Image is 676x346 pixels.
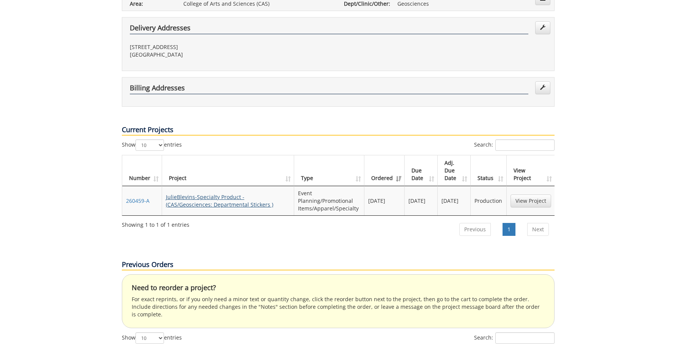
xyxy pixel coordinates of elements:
[535,81,550,94] a: Edit Addresses
[122,155,162,186] th: Number: activate to sort column ascending
[471,186,506,215] td: Production
[126,197,150,204] a: 260459-A
[132,295,545,318] p: For exact reprints, or if you only need a minor text or quantity change, click the reorder button...
[474,139,555,151] label: Search:
[294,155,364,186] th: Type: activate to sort column ascending
[162,155,294,186] th: Project: activate to sort column ascending
[459,223,491,236] a: Previous
[132,284,545,292] h4: Need to reorder a project?
[130,43,332,51] p: [STREET_ADDRESS]
[527,223,549,236] a: Next
[364,186,405,215] td: [DATE]
[136,139,164,151] select: Showentries
[471,155,506,186] th: Status: activate to sort column ascending
[511,194,551,207] a: View Project
[136,332,164,344] select: Showentries
[122,260,555,270] p: Previous Orders
[438,155,471,186] th: Adj. Due Date: activate to sort column ascending
[405,186,438,215] td: [DATE]
[364,155,405,186] th: Ordered: activate to sort column ascending
[130,84,528,94] h4: Billing Addresses
[495,139,555,151] input: Search:
[503,223,515,236] a: 1
[438,186,471,215] td: [DATE]
[122,139,182,151] label: Show entries
[122,332,182,344] label: Show entries
[130,24,528,34] h4: Delivery Addresses
[474,332,555,344] label: Search:
[166,193,273,208] a: JulieBlevins-Specialty Product - (CAS/Geosciences: Departmental Stickers )
[122,218,189,229] div: Showing 1 to 1 of 1 entries
[294,186,364,215] td: Event Planning/Promotional Items/Apparel/Specialty
[495,332,555,344] input: Search:
[405,155,438,186] th: Due Date: activate to sort column ascending
[122,125,555,136] p: Current Projects
[535,21,550,34] a: Edit Addresses
[130,51,332,58] p: [GEOGRAPHIC_DATA]
[507,155,555,186] th: View Project: activate to sort column ascending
